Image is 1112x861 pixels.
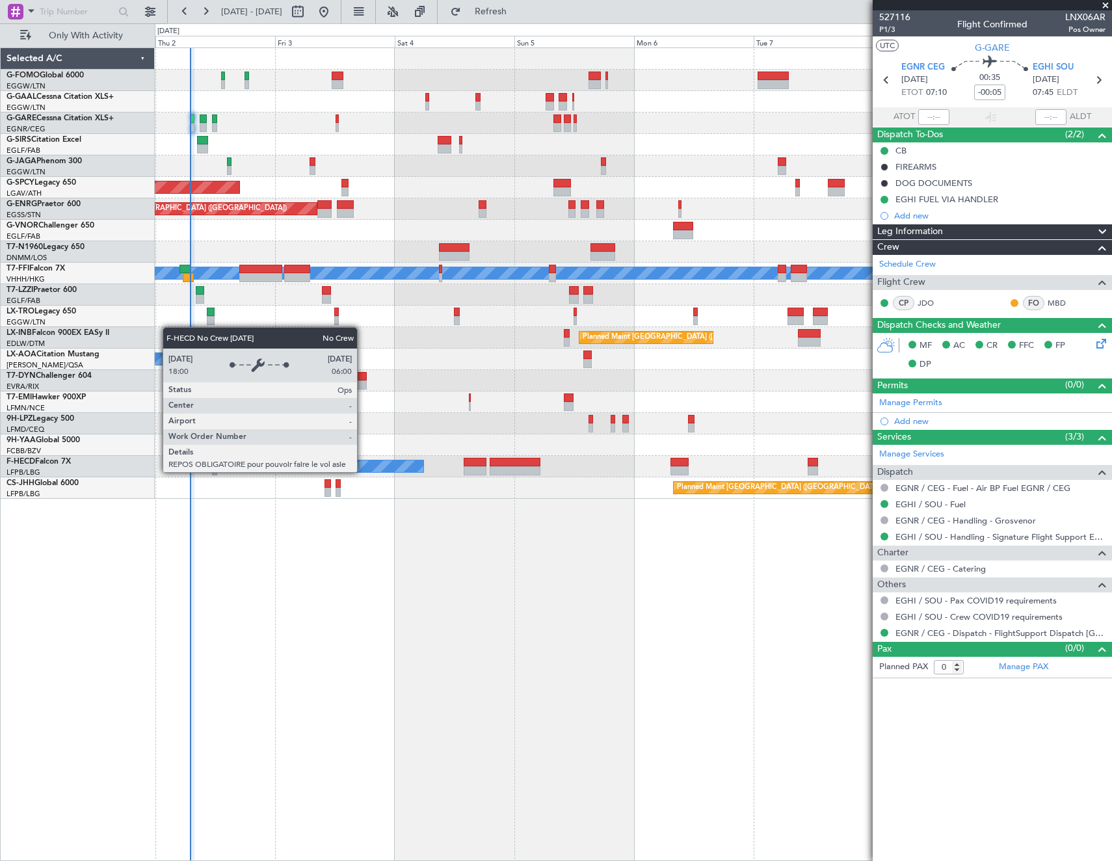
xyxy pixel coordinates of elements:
a: Manage Permits [879,397,942,410]
span: MF [920,339,932,352]
div: No Crew [248,457,278,476]
span: LNX06AR [1065,10,1105,24]
span: Permits [877,378,908,393]
span: G-FOMO [7,72,40,79]
a: LFPB/LBG [7,468,40,477]
span: Services [877,430,911,445]
span: ATOT [894,111,915,124]
a: EGGW/LTN [7,167,46,177]
span: ALDT [1070,111,1091,124]
span: T7-DYN [7,372,36,380]
span: Refresh [464,7,518,16]
a: EGNR / CEG - Handling - Grosvenor [895,515,1036,526]
div: Planned Maint [GEOGRAPHIC_DATA] ([GEOGRAPHIC_DATA]) [583,328,788,347]
label: Planned PAX [879,661,928,674]
span: G-VNOR [7,222,38,230]
a: LFMN/NCE [7,403,45,413]
span: LX-TRO [7,308,34,315]
a: LX-AOACitation Mustang [7,351,99,358]
a: EGLF/FAB [7,232,40,241]
a: G-ENRGPraetor 600 [7,200,81,208]
a: VHHH/HKG [7,274,45,284]
a: LFMD/CEQ [7,425,44,434]
div: Planned Maint [GEOGRAPHIC_DATA] [251,328,375,347]
div: Flight Confirmed [957,18,1027,31]
span: 00:35 [979,72,1000,85]
div: CB [895,145,907,156]
span: (3/3) [1065,430,1084,444]
div: Fri 3 [275,36,395,47]
span: 9H-LPZ [7,415,33,423]
a: G-SPCYLegacy 650 [7,179,76,187]
a: DNMM/LOS [7,253,47,263]
div: Add new [894,416,1105,427]
a: T7-N1960Legacy 650 [7,243,85,251]
a: EGSS/STN [7,210,41,220]
span: ELDT [1057,86,1078,99]
span: 527116 [879,10,910,24]
a: 9H-YAAGlobal 5000 [7,436,80,444]
span: F-HECD [7,458,35,466]
a: LX-TROLegacy 650 [7,308,76,315]
a: EGHI / SOU - Handling - Signature Flight Support EGHI / SOU [895,531,1105,542]
a: EGGW/LTN [7,317,46,327]
span: ETOT [901,86,923,99]
button: Refresh [444,1,522,22]
a: LX-INBFalcon 900EX EASy II [7,329,109,337]
a: T7-DYNChallenger 604 [7,372,92,380]
span: Only With Activity [34,31,137,40]
span: [DATE] - [DATE] [221,6,282,18]
a: EGNR / CEG - Fuel - Air BP Fuel EGNR / CEG [895,483,1070,494]
a: Manage Services [879,448,944,461]
div: CP [893,296,914,310]
a: EGNR / CEG - Catering [895,563,986,574]
span: AC [953,339,965,352]
a: EDLW/DTM [7,339,45,349]
span: LX-AOA [7,351,36,358]
a: T7-LZZIPraetor 600 [7,286,77,294]
div: Sat 4 [395,36,514,47]
a: JDO [918,297,947,309]
span: G-JAGA [7,157,36,165]
a: EGGW/LTN [7,81,46,91]
a: EVRA/RIX [7,382,39,391]
span: Dispatch To-Dos [877,127,943,142]
span: CR [986,339,998,352]
span: Crew [877,240,899,255]
span: Dispatch [877,465,913,480]
a: G-GAALCessna Citation XLS+ [7,93,114,101]
span: G-GARE [975,41,1010,55]
a: G-SIRSCitation Excel [7,136,81,144]
a: 9H-LPZLegacy 500 [7,415,74,423]
span: Charter [877,546,908,561]
span: G-GAAL [7,93,36,101]
div: Sun 5 [514,36,634,47]
div: EGHI FUEL VIA HANDLER [895,194,998,205]
a: T7-EMIHawker 900XP [7,393,86,401]
a: Manage PAX [999,661,1048,674]
span: P1/3 [879,24,910,35]
a: EGHI / SOU - Crew COVID19 requirements [895,611,1063,622]
span: T7-FFI [7,265,29,272]
div: Planned Maint [GEOGRAPHIC_DATA] ([GEOGRAPHIC_DATA]) [82,199,287,219]
a: [PERSON_NAME]/QSA [7,360,83,370]
a: G-FOMOGlobal 6000 [7,72,84,79]
span: T7-EMI [7,393,32,401]
a: CS-JHHGlobal 6000 [7,479,79,487]
a: EGHI / SOU - Pax COVID19 requirements [895,595,1057,606]
span: Pos Owner [1065,24,1105,35]
input: Trip Number [40,2,114,21]
div: [DATE] [157,26,179,37]
a: G-VNORChallenger 650 [7,222,94,230]
a: LFPB/LBG [7,489,40,499]
span: EGHI SOU [1033,61,1074,74]
div: FO [1023,296,1044,310]
a: T7-FFIFalcon 7X [7,265,65,272]
span: 07:45 [1033,86,1053,99]
input: --:-- [918,109,949,125]
span: 9H-YAA [7,436,36,444]
a: MBD [1048,297,1077,309]
button: UTC [876,40,899,51]
span: [DATE] [901,73,928,86]
a: EGNR/CEG [7,124,46,134]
